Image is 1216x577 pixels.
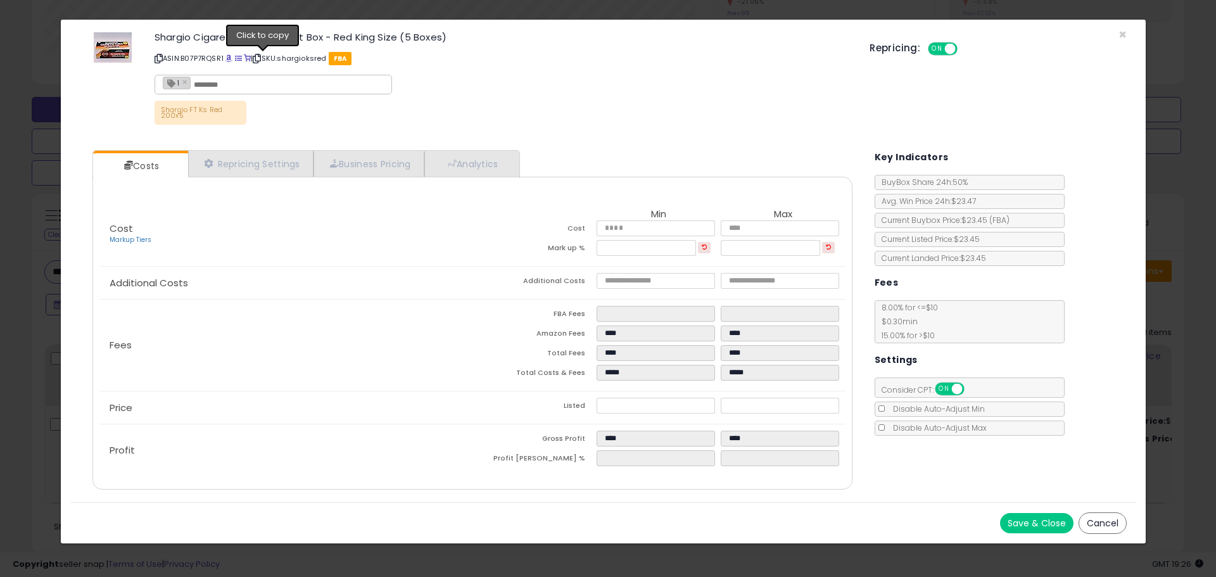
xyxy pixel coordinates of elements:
[424,151,518,177] a: Analytics
[94,32,132,63] img: 41RaQHaDcWL._SL60_.jpg
[1000,513,1073,533] button: Save & Close
[93,153,187,179] a: Costs
[936,384,952,395] span: ON
[472,365,597,384] td: Total Costs & Fees
[472,306,597,326] td: FBA Fees
[155,101,246,125] p: Shargio FT Ks Red 200x5
[887,422,987,433] span: Disable Auto-Adjust Max
[472,240,597,260] td: Mark up %
[887,403,985,414] span: Disable Auto-Adjust Min
[188,151,313,177] a: Repricing Settings
[875,196,976,206] span: Avg. Win Price 24h: $23.47
[1118,25,1127,44] span: ×
[329,52,352,65] span: FBA
[99,445,472,455] p: Profit
[875,316,918,327] span: $0.30 min
[99,278,472,288] p: Additional Costs
[99,224,472,245] p: Cost
[875,302,938,341] span: 8.00 % for <= $10
[929,44,945,54] span: ON
[875,253,986,263] span: Current Landed Price: $23.45
[721,209,845,220] th: Max
[472,345,597,365] td: Total Fees
[875,215,1010,225] span: Current Buybox Price:
[956,44,976,54] span: OFF
[472,220,597,240] td: Cost
[875,352,918,368] h5: Settings
[182,76,190,87] a: ×
[875,384,981,395] span: Consider CPT:
[962,384,982,395] span: OFF
[875,149,949,165] h5: Key Indicators
[989,215,1010,225] span: ( FBA )
[155,32,851,42] h3: Shargio Cigarette Tubes 200ct Box - Red King Size (5 Boxes)
[244,53,251,63] a: Your listing only
[110,235,151,244] a: Markup Tiers
[1079,512,1127,534] button: Cancel
[225,53,232,63] a: BuyBox page
[961,215,1010,225] span: $23.45
[472,431,597,450] td: Gross Profit
[875,234,980,244] span: Current Listed Price: $23.45
[597,209,721,220] th: Min
[870,43,920,53] h5: Repricing:
[155,48,851,68] p: ASIN: B07P7RQSR1 | SKU: shargioksred
[472,326,597,345] td: Amazon Fees
[235,53,242,63] a: All offer listings
[313,151,424,177] a: Business Pricing
[472,273,597,293] td: Additional Costs
[875,330,935,341] span: 15.00 % for > $10
[875,177,968,187] span: BuyBox Share 24h: 50%
[472,450,597,470] td: Profit [PERSON_NAME] %
[99,340,472,350] p: Fees
[163,77,179,88] span: 1
[99,403,472,413] p: Price
[875,275,899,291] h5: Fees
[472,398,597,417] td: Listed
